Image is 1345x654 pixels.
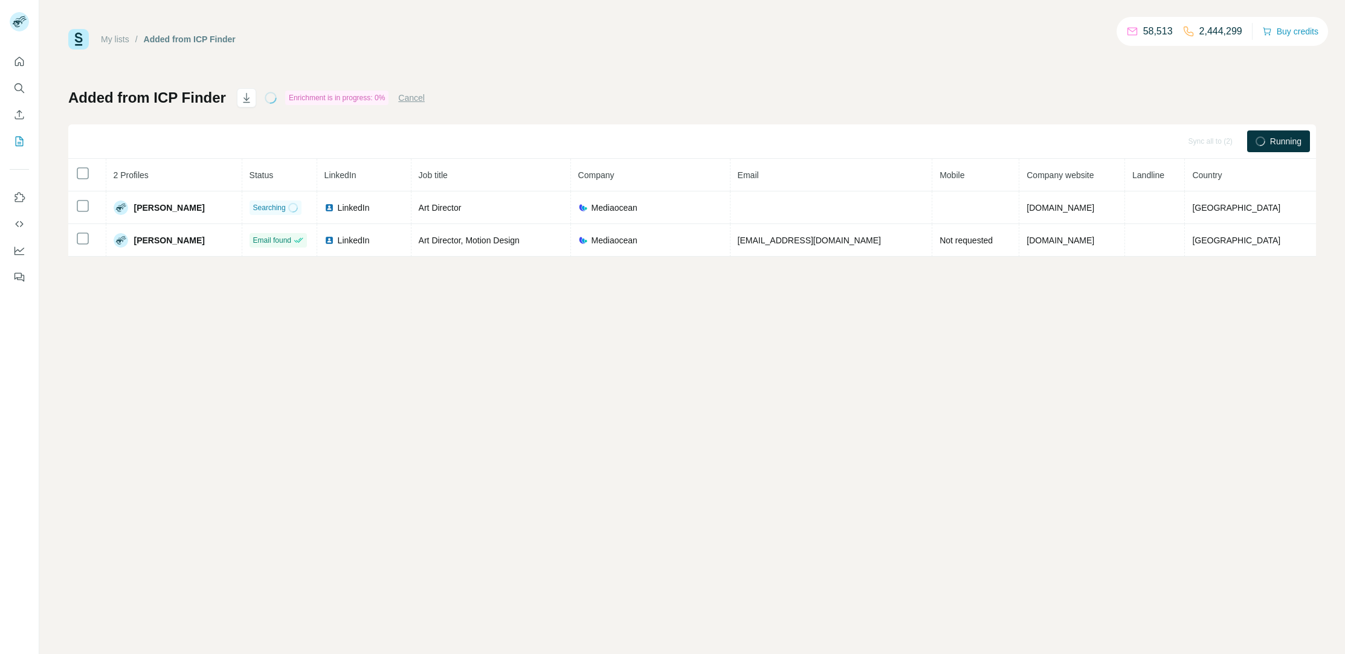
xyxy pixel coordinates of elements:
[738,170,759,180] span: Email
[250,170,274,180] span: Status
[940,236,993,245] span: Not requested
[114,170,149,180] span: 2 Profiles
[10,77,29,99] button: Search
[253,235,291,246] span: Email found
[592,202,637,214] span: Mediaocean
[101,34,129,44] a: My lists
[592,234,637,246] span: Mediaocean
[578,203,588,213] img: company-logo
[1192,203,1280,213] span: [GEOGRAPHIC_DATA]
[134,202,205,214] span: [PERSON_NAME]
[1199,24,1242,39] p: 2,444,299
[338,202,370,214] span: LinkedIn
[1143,24,1173,39] p: 58,513
[10,240,29,261] button: Dashboard
[10,266,29,288] button: Feedback
[1027,203,1094,213] span: [DOMAIN_NAME]
[1027,236,1094,245] span: [DOMAIN_NAME]
[324,236,334,245] img: LinkedIn logo
[1132,170,1164,180] span: Landline
[10,130,29,152] button: My lists
[285,91,389,105] div: Enrichment is in progress: 0%
[1192,236,1280,245] span: [GEOGRAPHIC_DATA]
[940,170,964,180] span: Mobile
[1270,135,1301,147] span: Running
[398,92,425,104] button: Cancel
[253,202,286,213] span: Searching
[114,233,128,248] img: Avatar
[578,236,588,245] img: company-logo
[144,33,236,45] div: Added from ICP Finder
[578,170,614,180] span: Company
[738,236,881,245] span: [EMAIL_ADDRESS][DOMAIN_NAME]
[135,33,138,45] li: /
[68,88,226,107] h1: Added from ICP Finder
[114,200,128,215] img: Avatar
[324,203,334,213] img: LinkedIn logo
[1262,23,1318,40] button: Buy credits
[10,213,29,235] button: Use Surfe API
[324,170,356,180] span: LinkedIn
[10,104,29,126] button: Enrich CSV
[338,234,370,246] span: LinkedIn
[1192,170,1222,180] span: Country
[134,234,205,246] span: [PERSON_NAME]
[419,236,520,245] span: Art Director, Motion Design
[419,203,462,213] span: Art Director
[10,187,29,208] button: Use Surfe on LinkedIn
[1027,170,1094,180] span: Company website
[68,29,89,50] img: Surfe Logo
[419,170,448,180] span: Job title
[10,51,29,72] button: Quick start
